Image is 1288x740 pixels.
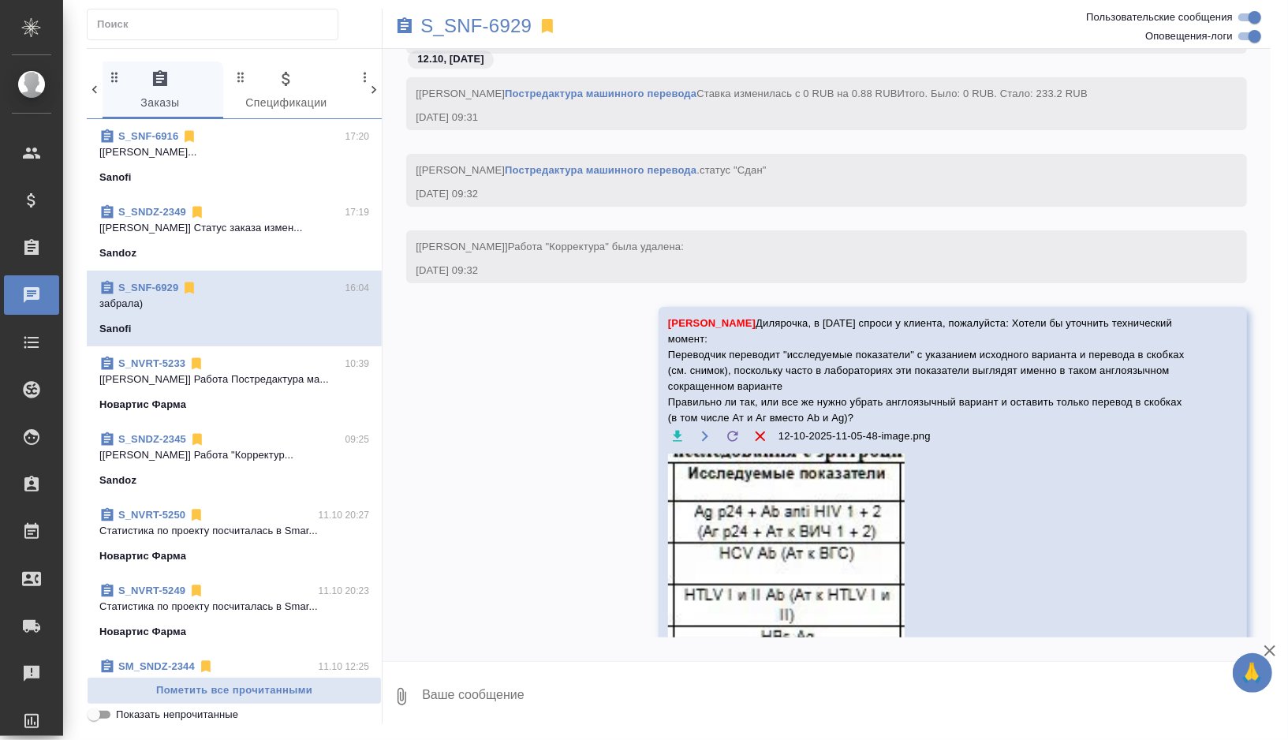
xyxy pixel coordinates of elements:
[778,428,931,444] span: 12-10-2025-11-05-48-image.png
[345,432,370,447] p: 09:25
[360,69,375,84] svg: Зажми и перетащи, чтобы поменять порядок вкладок
[189,583,204,599] svg: Отписаться
[99,548,186,564] p: Новартис Фарма
[107,69,122,84] svg: Зажми и перетащи, чтобы поменять порядок вкладок
[700,164,767,176] span: статус "Сдан"
[416,110,1192,125] div: [DATE] 09:31
[87,677,382,704] button: Пометить все прочитанными
[99,144,369,160] p: [[PERSON_NAME]...
[416,186,1192,202] div: [DATE] 09:32
[99,372,369,387] p: [[PERSON_NAME]] Работа Постредактура ма...
[99,170,132,185] p: Sanofi
[97,13,338,36] input: Поиск
[189,204,205,220] svg: Отписаться
[106,69,214,113] span: Заказы
[116,707,238,723] span: Показать непрочитанные
[99,397,186,413] p: Новартис Фарма
[118,585,185,596] a: S_NVRT-5249
[118,130,178,142] a: S_SNF-6916
[345,204,370,220] p: 17:19
[668,426,688,446] button: Скачать
[99,599,369,615] p: Cтатистика по проекту посчиталась в Smar...
[189,356,204,372] svg: Отписаться
[118,433,186,445] a: S_SNDZ-2345
[345,129,370,144] p: 17:20
[118,509,185,521] a: S_NVRT-5250
[99,296,369,312] p: забрала)
[319,583,370,599] p: 11.10 20:23
[417,51,483,67] p: 12.10, [DATE]
[99,473,136,488] p: Sandoz
[319,659,370,675] p: 11.10 12:25
[723,426,743,446] label: Обновить файл
[345,356,370,372] p: 10:39
[505,88,696,99] a: Постредактура машинного перевода
[416,241,684,252] span: [[PERSON_NAME]]
[87,649,382,725] div: SM_SNDZ-234411.10 12:25Предварительный перевод для проекта SM_S...Sandoz
[505,164,696,176] a: Постредактура машинного перевода
[87,195,382,271] div: S_SNDZ-234917:19[[PERSON_NAME]] Статус заказа измен...Sandoz
[233,69,248,84] svg: Зажми и перетащи, чтобы поменять порядок вкладок
[87,346,382,422] div: S_NVRT-523310:39[[PERSON_NAME]] Работа Постредактура ма...Новартис Фарма
[696,426,715,446] button: Открыть на драйве
[99,321,132,337] p: Sanofi
[99,624,186,640] p: Новартис Фарма
[99,523,369,539] p: Cтатистика по проекту посчиталась в Smar...
[118,282,178,293] a: S_SNF-6929
[99,675,369,690] p: Предварительный перевод для проекта SM_S...
[898,88,1088,99] span: Итого. Было: 0 RUB. Стало: 233.2 RUB
[1086,9,1233,25] span: Пользовательские сообщения
[118,660,195,672] a: SM_SNDZ-2344
[99,447,369,463] p: [[PERSON_NAME]] Работа "Корректур...
[359,69,466,113] span: Клиенты
[189,432,205,447] svg: Отписаться
[345,280,370,296] p: 16:04
[508,241,684,252] span: Работа "Корректура" была удалена:
[416,164,767,176] span: [[PERSON_NAME] .
[87,498,382,574] div: S_NVRT-525011.10 20:27Cтатистика по проекту посчиталась в Smar...Новартис Фарма
[95,682,373,700] span: Пометить все прочитанными
[233,69,340,113] span: Спецификации
[1239,656,1266,690] span: 🙏
[420,18,532,34] a: S_SNF-6929
[416,263,1192,278] div: [DATE] 09:32
[99,245,136,261] p: Sandoz
[189,507,204,523] svg: Отписаться
[668,316,1192,426] span: Дилярочка, в [DATE] спроси у клиента, пожалуйста: Хотели бы уточнить технический момент: Переводч...
[181,280,197,296] svg: Отписаться
[87,422,382,498] div: S_SNDZ-234509:25[[PERSON_NAME]] Работа "Корректур...Sandoz
[198,659,214,675] svg: Отписаться
[181,129,197,144] svg: Отписаться
[87,574,382,649] div: S_NVRT-524911.10 20:23Cтатистика по проекту посчиталась в Smar...Новартис Фарма
[118,206,186,218] a: S_SNDZ-2349
[751,426,771,446] button: Удалить файл
[87,271,382,346] div: S_SNF-692916:04забрала)Sanofi
[1233,653,1272,693] button: 🙏
[319,507,370,523] p: 11.10 20:27
[416,88,1088,99] span: [[PERSON_NAME] Ставка изменилась с 0 RUB на 0.88 RUB
[87,119,382,195] div: S_SNF-691617:20[[PERSON_NAME]...Sanofi
[1145,28,1233,44] span: Оповещения-логи
[99,220,369,236] p: [[PERSON_NAME]] Статус заказа измен...
[668,317,756,329] span: [PERSON_NAME]
[118,357,185,369] a: S_NVRT-5233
